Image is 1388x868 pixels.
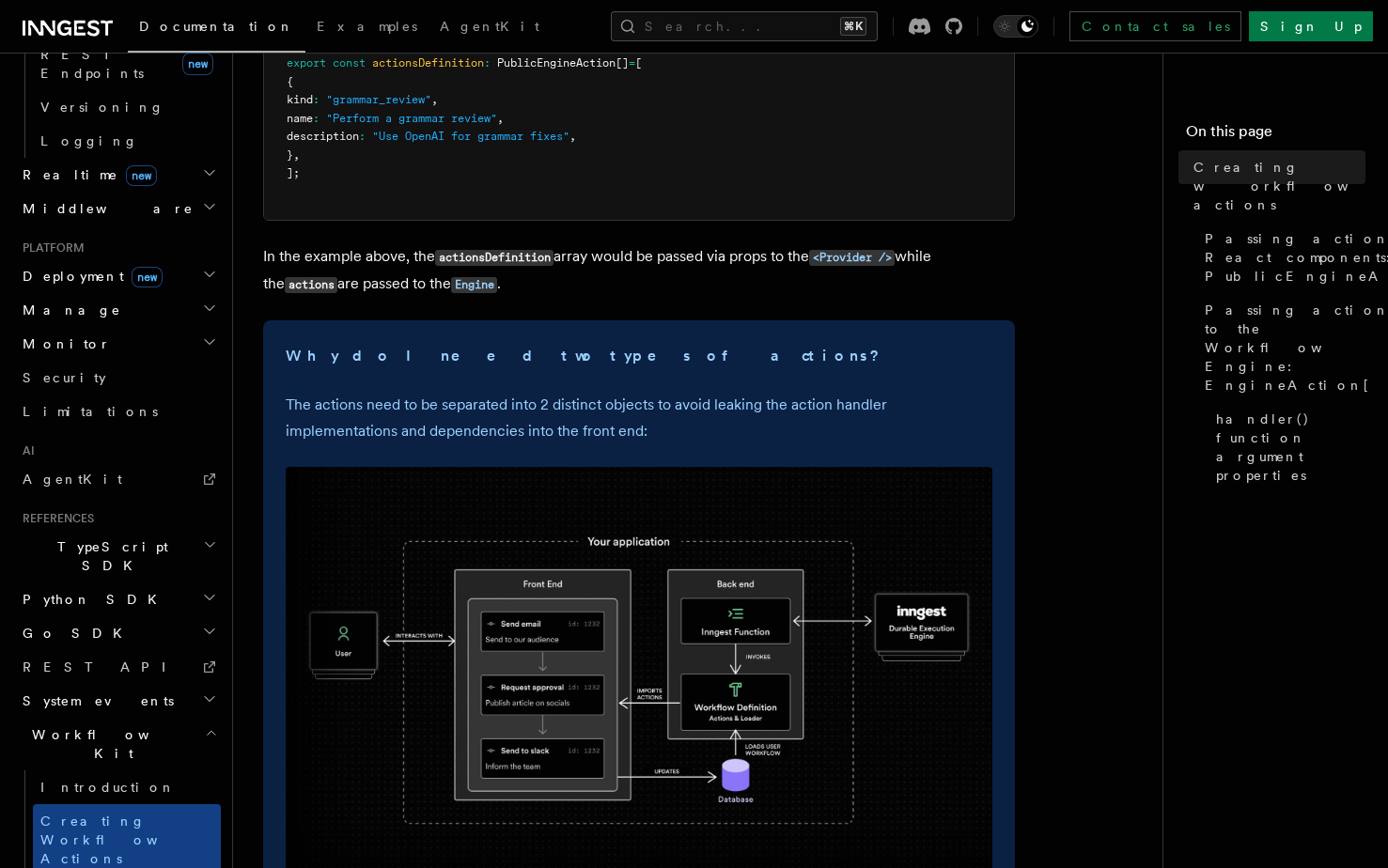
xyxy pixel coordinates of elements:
button: Python SDK [15,582,221,616]
span: Examples [317,19,417,34]
span: Limitations [23,404,158,419]
span: , [293,148,300,162]
span: Middleware [15,199,194,218]
a: AgentKit [15,462,221,496]
p: The actions need to be separated into 2 distinct objects to avoid leaking the action handler impl... [286,392,992,444]
code: actions [285,277,337,293]
span: : [313,93,320,106]
button: Middleware [15,192,221,225]
span: , [431,93,438,106]
span: : [484,56,491,70]
span: [] [616,56,629,70]
span: Platform [15,240,85,256]
span: kind [287,93,313,106]
span: Creating Workflow Actions [40,814,204,866]
code: Engine [451,277,497,293]
span: TypeScript SDK [15,537,203,575]
span: "Use OpenAI for grammar fixes" [372,130,569,143]
a: Passing actions to the React components: PublicEngineAction[] [1197,222,1365,293]
span: System events [15,691,174,710]
button: Manage [15,293,221,327]
code: actionsDefinition [435,250,554,266]
h4: On this page [1186,120,1365,150]
a: Introduction [33,770,221,804]
button: Search...⌘K [611,11,878,41]
span: : [359,130,366,143]
span: { [287,75,293,88]
span: : [313,112,320,125]
span: actionsDefinition [372,56,484,70]
a: handler() function argument properties [1209,402,1365,492]
a: Security [15,361,221,395]
a: Creating workflow actions [1186,150,1365,222]
a: REST API [15,650,221,684]
a: Documentation [128,6,305,53]
span: ]; [287,166,300,179]
button: Realtimenew [15,158,221,192]
a: REST Endpointsnew [33,38,221,90]
a: Engine [451,274,497,292]
span: "Perform a grammar review" [326,112,497,125]
span: PublicEngineAction [497,56,616,70]
span: Python SDK [15,590,168,609]
span: name [287,112,313,125]
strong: Why do I need two types of actions? [286,347,883,364]
span: = [629,56,635,70]
span: new [132,267,163,287]
span: , [497,112,504,125]
button: Go SDK [15,616,221,650]
button: Workflow Kit [15,718,221,770]
span: Workflow Kit [15,725,205,763]
span: "grammar_review" [326,93,431,106]
span: Realtime [15,165,157,184]
span: Documentation [139,19,294,34]
span: Monitor [15,334,111,353]
span: const [333,56,366,70]
span: handler() function argument properties [1216,410,1365,485]
span: AI [15,443,35,458]
p: In the example above, the array would be passed via props to the while the are passed to the . [263,243,1015,298]
a: Limitations [15,395,221,428]
button: Deploymentnew [15,259,221,293]
span: export [287,56,326,70]
span: , [569,130,576,143]
span: Security [23,370,106,385]
button: Toggle dark mode [993,15,1038,38]
a: Passing actions to the Workflow Engine: EngineAction[] [1197,293,1365,402]
span: AgentKit [23,472,122,487]
span: Deployment [15,267,163,286]
span: Introduction [40,780,176,795]
span: } [287,148,293,162]
span: [ [635,56,642,70]
span: References [15,511,94,526]
a: <Provider /> [809,247,895,265]
span: new [182,53,213,75]
span: REST API [23,659,182,674]
button: System events [15,684,221,718]
kbd: ⌘K [840,17,866,36]
a: AgentKit [429,6,551,51]
code: <Provider /> [809,250,895,266]
a: Sign Up [1249,11,1373,41]
a: Contact sales [1069,11,1241,41]
a: Logging [33,124,221,158]
span: description [287,130,359,143]
a: Versioning [33,90,221,124]
span: Versioning [40,100,164,115]
span: AgentKit [440,19,539,34]
button: TypeScript SDK [15,530,221,582]
button: Monitor [15,327,221,361]
span: Manage [15,301,121,319]
span: new [126,165,157,186]
span: Logging [40,133,138,148]
a: Examples [305,6,429,51]
span: Go SDK [15,624,133,643]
